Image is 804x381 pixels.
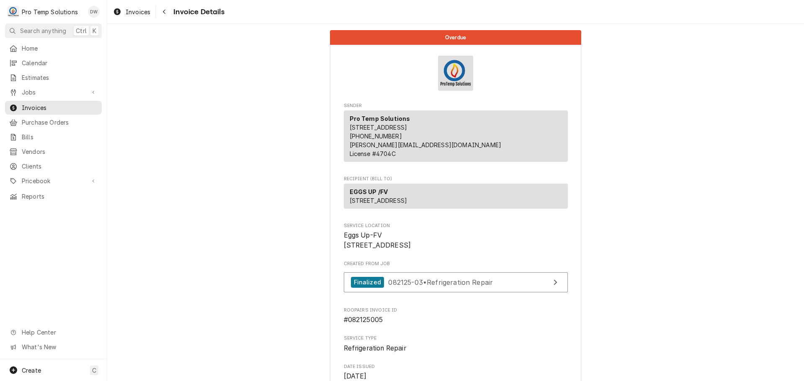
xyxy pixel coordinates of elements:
a: Estimates [5,71,102,84]
span: Roopairs Invoice ID [344,315,568,325]
div: Sender [344,110,568,165]
a: View Job [344,272,568,293]
a: Vendors [5,145,102,159]
span: Created From Job [344,261,568,267]
span: [DATE] [344,372,367,380]
span: Estimates [22,73,98,82]
div: Pro Temp Solutions's Avatar [8,6,19,18]
a: Invoices [110,5,154,19]
a: [PHONE_NUMBER] [350,133,402,140]
span: Ctrl [76,26,87,35]
span: Search anything [20,26,66,35]
span: Refrigeration Repair [344,344,406,352]
a: Clients [5,159,102,173]
button: Navigate back [157,5,171,18]
span: Bills [22,133,98,141]
strong: Pro Temp Solutions [350,115,410,122]
a: Go to Help Center [5,325,102,339]
span: Pricebook [22,176,85,185]
div: DW [88,6,100,18]
div: Service Type [344,335,568,353]
a: Purchase Orders [5,115,102,129]
span: Create [22,367,41,374]
a: [PERSON_NAME][EMAIL_ADDRESS][DOMAIN_NAME] [350,141,502,148]
span: Invoice Details [171,6,224,18]
span: Eggs Up-FV [STREET_ADDRESS] [344,231,411,249]
span: Date Issued [344,363,568,370]
div: Service Location [344,222,568,251]
span: Jobs [22,88,85,97]
strong: EGGS UP /FV [350,188,388,195]
div: Sender [344,110,568,162]
button: Search anythingCtrlK [5,23,102,38]
div: P [8,6,19,18]
span: Clients [22,162,98,171]
span: Service Type [344,335,568,342]
div: Pro Temp Solutions [22,8,78,16]
span: [STREET_ADDRESS] [350,197,407,204]
span: Recipient (Bill To) [344,176,568,182]
span: Service Location [344,230,568,250]
span: Reports [22,192,98,201]
div: Finalized [351,277,384,288]
span: License # 4704C [350,150,396,157]
span: Roopairs Invoice ID [344,307,568,314]
div: Recipient (Bill To) [344,184,568,212]
span: [STREET_ADDRESS] [350,124,407,131]
a: Invoices [5,101,102,115]
span: 082125-03 • Refrigeration Repair [388,278,493,286]
span: Calendar [22,59,98,67]
span: Help Center [22,328,97,337]
span: Service Location [344,222,568,229]
span: Purchase Orders [22,118,98,127]
span: Sender [344,102,568,109]
div: Dana Williams's Avatar [88,6,100,18]
a: Bills [5,130,102,144]
span: #082125005 [344,316,383,324]
div: Recipient (Bill To) [344,184,568,209]
span: Invoices [22,103,98,112]
div: Status [330,30,581,45]
a: Reports [5,189,102,203]
span: Vendors [22,147,98,156]
span: Home [22,44,98,53]
img: Logo [438,56,473,91]
a: Go to Pricebook [5,174,102,188]
div: Roopairs Invoice ID [344,307,568,325]
a: Go to Jobs [5,85,102,99]
span: K [93,26,96,35]
span: What's New [22,343,97,351]
span: Service Type [344,343,568,353]
a: Home [5,41,102,55]
div: Invoice Sender [344,102,568,166]
span: Invoices [126,8,150,16]
span: Overdue [445,35,466,40]
a: Calendar [5,56,102,70]
div: Created From Job [344,261,568,297]
span: C [92,366,96,375]
div: Invoice Recipient [344,176,568,212]
a: Go to What's New [5,340,102,354]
